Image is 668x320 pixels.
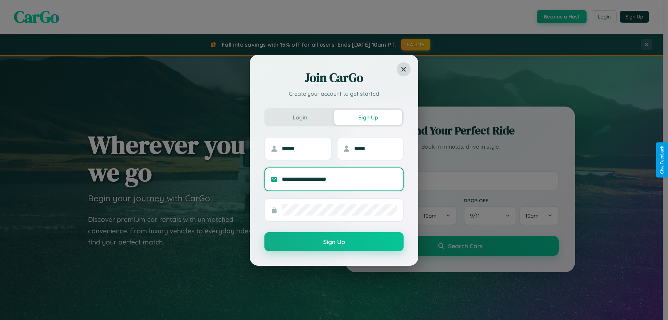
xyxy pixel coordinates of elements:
button: Login [266,110,334,125]
button: Sign Up [264,232,404,251]
p: Create your account to get started [264,89,404,98]
button: Sign Up [334,110,402,125]
h2: Join CarGo [264,69,404,86]
div: Give Feedback [660,146,665,174]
